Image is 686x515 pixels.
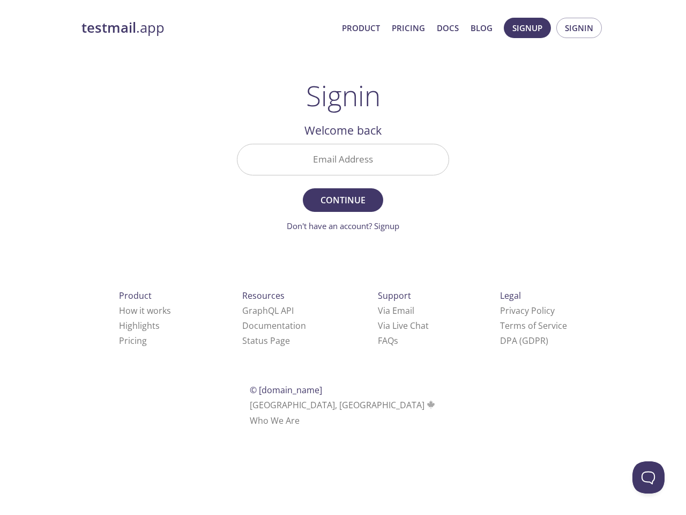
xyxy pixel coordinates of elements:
a: Terms of Service [500,320,567,332]
a: Privacy Policy [500,305,555,317]
span: Support [378,290,411,301]
h1: Signin [306,79,381,112]
a: DPA (GDPR) [500,335,548,347]
h2: Welcome back [237,121,449,139]
a: GraphQL API [242,305,294,317]
button: Continue [303,188,383,212]
a: Highlights [119,320,160,332]
a: Product [342,21,380,35]
span: Signup [512,21,542,35]
strong: testmail [81,18,136,37]
a: Who We Are [250,415,300,426]
span: Continue [315,193,371,208]
a: How it works [119,305,171,317]
iframe: Help Scout Beacon - Open [632,461,665,494]
button: Signup [504,18,551,38]
a: Via Email [378,305,414,317]
span: Legal [500,290,521,301]
span: s [394,335,398,347]
a: testmail.app [81,19,333,37]
a: FAQ [378,335,398,347]
span: Resources [242,290,285,301]
span: Product [119,290,152,301]
a: Status Page [242,335,290,347]
a: Don't have an account? Signup [287,220,399,231]
span: © [DOMAIN_NAME] [250,384,322,396]
a: Documentation [242,320,306,332]
span: [GEOGRAPHIC_DATA], [GEOGRAPHIC_DATA] [250,399,437,411]
button: Signin [556,18,602,38]
a: Docs [437,21,459,35]
a: Pricing [119,335,147,347]
a: Pricing [392,21,425,35]
a: Blog [471,21,493,35]
a: Via Live Chat [378,320,429,332]
span: Signin [565,21,593,35]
